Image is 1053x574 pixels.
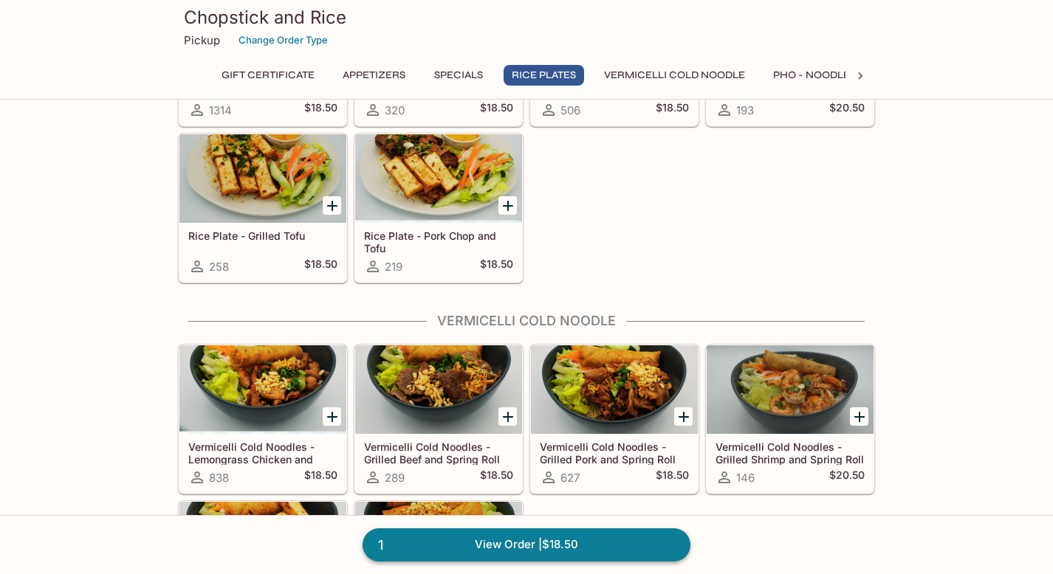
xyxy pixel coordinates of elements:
[304,101,337,119] h5: $18.50
[213,65,323,86] button: Gift Certificate
[765,65,889,86] button: Pho - Noodle Soup
[188,229,337,242] h5: Rice Plate - Grilled Tofu
[364,229,513,254] h5: Rice Plate - Pork Chop and Tofu
[355,345,522,434] div: Vermicelli Cold Noodles - Grilled Beef and Spring Roll
[179,134,347,283] a: Rice Plate - Grilled Tofu258$18.50
[656,101,689,119] h5: $18.50
[736,471,755,485] span: 146
[323,407,341,426] button: Add Vermicelli Cold Noodles - Lemongrass Chicken and Spring Roll
[560,103,580,117] span: 506
[364,440,513,465] h5: Vermicelli Cold Noodles - Grilled Beef and Spring Roll
[829,101,865,119] h5: $20.50
[385,260,402,274] span: 219
[304,468,337,486] h5: $18.50
[560,471,580,485] span: 627
[530,345,699,494] a: Vermicelli Cold Noodles - Grilled Pork and Spring Roll627$18.50
[363,528,690,561] a: 1View Order |$18.50
[480,101,513,119] h5: $18.50
[355,134,522,223] div: Rice Plate - Pork Chop and Tofu
[425,65,492,86] button: Specials
[178,313,875,329] h4: Vermicelli Cold Noodle
[480,257,513,275] h5: $18.50
[540,440,689,465] h5: Vermicelli Cold Noodles - Grilled Pork and Spring Roll
[184,6,869,29] h3: Chopstick and Rice
[179,134,346,223] div: Rice Plate - Grilled Tofu
[188,440,337,465] h5: Vermicelli Cold Noodles - Lemongrass Chicken and Spring Roll
[209,103,232,117] span: 1314
[304,257,337,275] h5: $18.50
[335,65,414,86] button: Appetizers
[232,29,335,52] button: Change Order Type
[531,345,698,434] div: Vermicelli Cold Noodles - Grilled Pork and Spring Roll
[179,345,347,494] a: Vermicelli Cold Noodles - Lemongrass Chicken and Spring Roll838$18.50
[323,196,341,215] button: Add Rice Plate - Grilled Tofu
[354,345,523,494] a: Vermicelli Cold Noodles - Grilled Beef and Spring Roll289$18.50
[184,33,220,47] p: Pickup
[369,535,392,556] span: 1
[385,103,405,117] span: 320
[829,468,865,486] h5: $20.50
[504,65,584,86] button: Rice Plates
[674,407,693,426] button: Add Vermicelli Cold Noodles - Grilled Pork and Spring Roll
[736,103,754,117] span: 193
[209,260,229,274] span: 258
[656,468,689,486] h5: $18.50
[179,345,346,434] div: Vermicelli Cold Noodles - Lemongrass Chicken and Spring Roll
[498,196,517,215] button: Add Rice Plate - Pork Chop and Tofu
[596,65,753,86] button: Vermicelli Cold Noodle
[209,471,229,485] span: 838
[354,134,523,283] a: Rice Plate - Pork Chop and Tofu219$18.50
[716,440,865,465] h5: Vermicelli Cold Noodles - Grilled Shrimp and Spring Roll
[707,345,874,434] div: Vermicelli Cold Noodles - Grilled Shrimp and Spring Roll
[706,345,874,494] a: Vermicelli Cold Noodles - Grilled Shrimp and Spring Roll146$20.50
[385,471,405,485] span: 289
[498,407,517,426] button: Add Vermicelli Cold Noodles - Grilled Beef and Spring Roll
[850,407,868,426] button: Add Vermicelli Cold Noodles - Grilled Shrimp and Spring Roll
[480,468,513,486] h5: $18.50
